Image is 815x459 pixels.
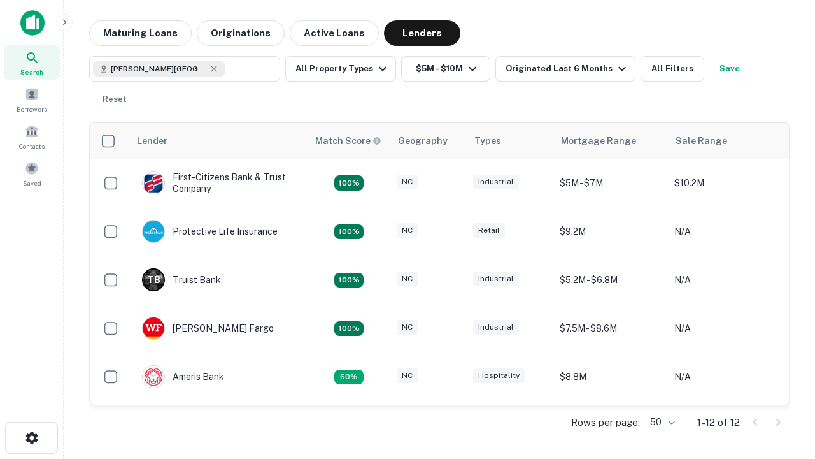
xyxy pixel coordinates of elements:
[308,123,390,159] th: Capitalize uses an advanced AI algorithm to match your search with the best lender. The match sco...
[290,20,379,46] button: Active Loans
[474,133,501,149] div: Types
[397,223,418,238] div: NC
[315,134,381,148] div: Capitalize uses an advanced AI algorithm to match your search with the best lender. The match sco...
[137,133,167,149] div: Lender
[553,353,668,401] td: $8.8M
[142,220,278,243] div: Protective Life Insurance
[697,415,740,430] p: 1–12 of 12
[4,119,60,154] a: Contacts
[561,133,636,149] div: Mortgage Range
[19,141,45,151] span: Contacts
[20,67,43,77] span: Search
[334,370,364,385] div: Matching Properties: 1, hasApolloMatch: undefined
[645,413,677,432] div: 50
[553,256,668,304] td: $5.2M - $6.8M
[142,171,295,194] div: First-citizens Bank & Trust Company
[20,10,45,36] img: capitalize-icon.png
[129,123,308,159] th: Lender
[23,178,41,188] span: Saved
[197,20,285,46] button: Originations
[473,368,525,383] div: Hospitality
[94,87,135,112] button: Reset
[4,156,60,191] a: Saved
[285,56,396,82] button: All Property Types
[142,317,274,340] div: [PERSON_NAME] Fargo
[668,159,783,207] td: $10.2M
[401,56,490,82] button: $5M - $10M
[17,104,47,114] span: Borrowers
[397,320,418,335] div: NC
[334,224,364,240] div: Matching Properties: 2, hasApolloMatch: undefined
[668,256,783,304] td: N/A
[668,401,783,449] td: N/A
[668,123,783,159] th: Sale Range
[553,304,668,353] td: $7.5M - $8.6M
[334,273,364,288] div: Matching Properties: 3, hasApolloMatch: undefined
[668,207,783,256] td: N/A
[473,223,505,238] div: Retail
[390,123,467,159] th: Geography
[142,268,221,291] div: Truist Bank
[668,304,783,353] td: N/A
[473,272,519,286] div: Industrial
[334,321,364,337] div: Matching Properties: 2, hasApolloMatch: undefined
[142,365,224,388] div: Ameris Bank
[553,207,668,256] td: $9.2M
[553,123,668,159] th: Mortgage Range
[334,175,364,191] div: Matching Properties: 2, hasApolloMatch: undefined
[553,401,668,449] td: $9.2M
[473,320,519,335] div: Industrial
[751,316,815,377] iframe: Chat Widget
[668,353,783,401] td: N/A
[4,45,60,80] a: Search
[89,20,192,46] button: Maturing Loans
[397,368,418,383] div: NC
[553,159,668,207] td: $5M - $7M
[676,133,727,149] div: Sale Range
[4,82,60,117] a: Borrowers
[111,63,206,75] span: [PERSON_NAME][GEOGRAPHIC_DATA], [GEOGRAPHIC_DATA]
[315,134,379,148] h6: Match Score
[143,317,164,339] img: picture
[143,366,164,388] img: picture
[709,56,750,82] button: Save your search to get updates of matches that match your search criteria.
[397,272,418,286] div: NC
[641,56,704,82] button: All Filters
[467,123,553,159] th: Types
[398,133,448,149] div: Geography
[143,172,164,194] img: picture
[397,175,418,189] div: NC
[143,221,164,242] img: picture
[506,61,630,76] div: Originated Last 6 Months
[147,273,160,287] p: T B
[473,175,519,189] div: Industrial
[571,415,640,430] p: Rows per page:
[495,56,635,82] button: Originated Last 6 Months
[384,20,460,46] button: Lenders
